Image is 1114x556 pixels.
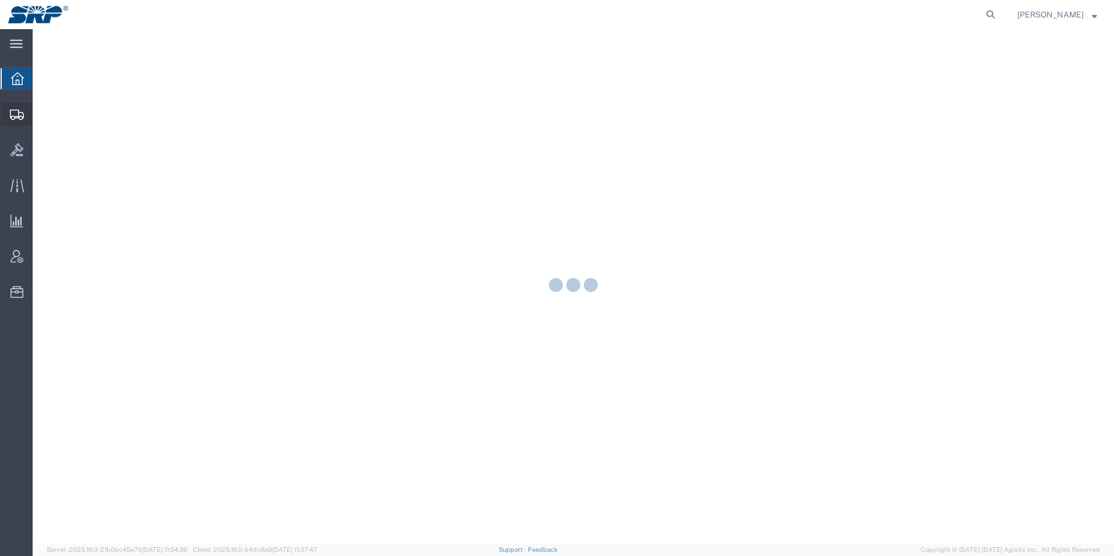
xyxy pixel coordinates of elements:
span: Server: 2025.16.0-21b0bc45e7b [47,546,188,553]
a: Support [499,546,528,553]
a: Feedback [528,546,558,553]
span: Ed Simmons [1017,8,1084,21]
span: Copyright © [DATE]-[DATE] Agistix Inc., All Rights Reserved [921,545,1100,555]
img: logo [8,6,68,23]
span: [DATE] 11:37:47 [272,546,318,553]
span: [DATE] 11:54:36 [142,546,188,553]
button: [PERSON_NAME] [1017,8,1098,22]
span: Client: 2025.16.0-b4dc8a9 [193,546,318,553]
